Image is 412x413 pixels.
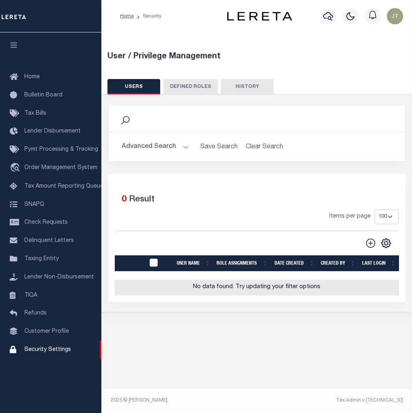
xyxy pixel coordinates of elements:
button: DEFINED ROLES [163,79,218,94]
th: Role Assignments: activate to sort column ascending [213,255,271,272]
li: Security [134,13,161,20]
a: Home [120,14,134,19]
span: Pymt Processing & Tracking [24,147,98,152]
button: Save Search [195,139,242,155]
div: Tax Admin v.[TECHNICAL_ID] [263,397,403,404]
div: User / Privilege Management [107,51,406,63]
div: 2025 © [PERSON_NAME]. [105,397,257,404]
span: Tax Bills [24,111,46,116]
img: logo-dark.svg [227,12,292,21]
span: SNAPQ [24,201,44,207]
span: Refunds [24,310,47,316]
span: Check Requests [24,220,68,225]
span: 0 [122,195,127,204]
th: User Name: activate to sort column ascending [174,255,214,272]
button: HISTORY [221,79,274,94]
img: svg+xml;base64,PHN2ZyB4bWxucz0iaHR0cDovL3d3dy53My5vcmcvMjAwMC9zdmciIHBvaW50ZXItZXZlbnRzPSJub25lIi... [387,8,403,24]
button: USERS [107,79,160,94]
button: Clear Search [242,139,287,155]
span: TIQA [24,292,37,298]
th: Last Login: activate to sort column ascending [359,255,399,272]
button: Advanced Search [122,139,189,155]
span: Customer Profile [24,329,69,334]
span: Bulletin Board [24,92,62,98]
th: Created By: activate to sort column ascending [318,255,359,272]
span: Order Management System [24,165,97,171]
th: Date Created: activate to sort column ascending [271,255,318,272]
label: Result [129,193,154,206]
span: Items per page [329,212,371,221]
td: No data found. Try updating your filter options [115,280,399,295]
span: Lender Non-Disbursement [24,274,94,280]
span: Delinquent Letters [24,238,74,244]
span: Tax Amount Reporting Queue [24,184,103,189]
span: Taxing Entity [24,256,59,262]
th: UserID [145,255,174,272]
span: Security Settings [24,347,71,353]
i: travel_explore [10,163,23,173]
span: Home [24,74,40,80]
span: Lender Disbursement [24,128,81,134]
